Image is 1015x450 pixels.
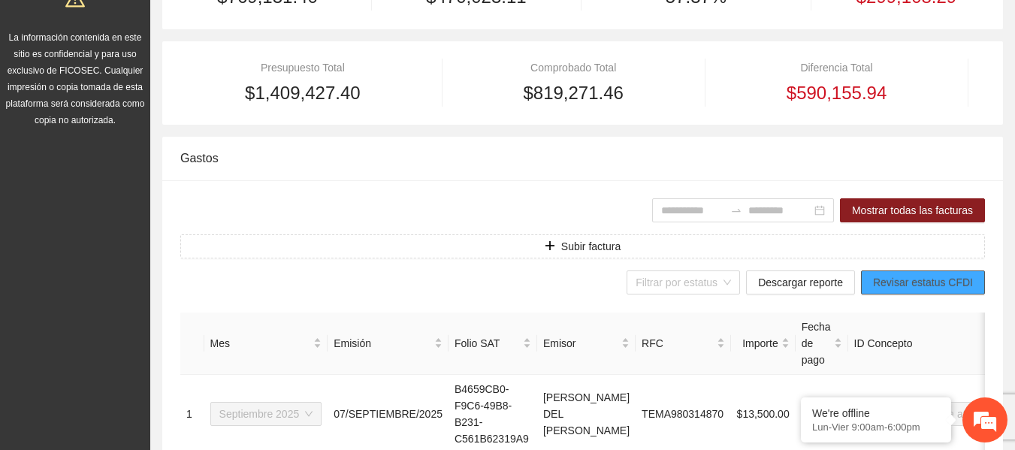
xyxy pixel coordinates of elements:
[537,313,636,375] th: Emisor
[78,77,252,96] div: Dejar un mensaje
[219,403,313,425] span: Septiembre 2025
[730,204,742,216] span: to
[180,137,985,180] div: Gastos
[334,335,431,352] span: Emisión
[812,407,940,419] div: We're offline
[787,79,887,107] span: $590,155.94
[873,274,973,291] span: Revisar estatus CFDI
[758,274,843,291] span: Descargar reporte
[245,79,360,107] span: $1,409,427.40
[861,270,985,294] button: Revisar estatus CFDI
[449,313,537,375] th: Folio SAT
[6,32,145,125] span: La información contenida en este sitio es confidencial y para uso exclusivo de FICOSEC. Cualquier...
[545,240,555,252] span: plus
[180,59,425,76] div: Presupuesto Total
[29,143,265,294] span: Estamos sin conexión. Déjenos un mensaje.
[224,347,273,367] em: Enviar
[204,313,328,375] th: Mes
[730,204,742,216] span: swap-right
[523,79,623,107] span: $819,271.46
[636,313,731,375] th: RFC
[746,270,855,294] button: Descargar reporte
[737,335,778,352] span: Importe
[180,234,985,258] button: plusSubir factura
[561,238,621,255] span: Subir factura
[246,8,282,44] div: Minimizar ventana de chat en vivo
[328,313,449,375] th: Emisión
[642,335,714,352] span: RFC
[722,59,952,76] div: Diferencia Total
[210,335,311,352] span: Mes
[796,313,848,375] th: Fecha de pago
[731,313,796,375] th: Importe
[455,335,520,352] span: Folio SAT
[458,59,688,76] div: Comprobado Total
[840,198,985,222] button: Mostrar todas las facturas
[852,202,973,219] span: Mostrar todas las facturas
[8,294,286,347] textarea: Escriba su mensaje aquí y haga clic en “Enviar”
[543,335,618,352] span: Emisor
[812,421,940,433] p: Lun-Vier 9:00am-6:00pm
[802,319,831,368] span: Fecha de pago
